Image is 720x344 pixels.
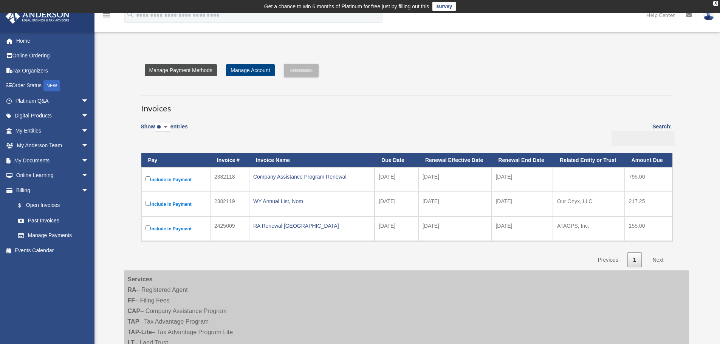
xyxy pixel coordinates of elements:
span: arrow_drop_down [81,93,96,109]
a: menu [102,13,111,20]
div: close [713,1,718,6]
a: Manage Payment Methods [145,64,217,76]
strong: TAP [128,318,139,325]
th: Due Date: activate to sort column ascending [375,153,418,167]
a: My Documentsarrow_drop_down [5,153,100,168]
a: Past Invoices [11,213,96,228]
a: Online Learningarrow_drop_down [5,168,100,183]
a: Billingarrow_drop_down [5,183,96,198]
a: Events Calendar [5,243,100,258]
strong: CAP [128,308,141,314]
a: Tax Organizers [5,63,100,78]
a: My Anderson Teamarrow_drop_down [5,138,100,153]
span: arrow_drop_down [81,183,96,198]
input: Search: [612,131,675,145]
a: 1 [627,252,642,268]
img: User Pic [703,9,714,20]
input: Include in Payment [146,201,150,206]
td: [DATE] [491,216,553,241]
strong: TAP-Lite [128,329,152,335]
a: Order StatusNEW [5,78,100,94]
label: Include in Payment [146,175,206,184]
h3: Invoices [141,96,672,114]
td: 155.00 [625,216,672,241]
span: arrow_drop_down [81,123,96,139]
i: search [126,10,135,19]
td: [DATE] [491,192,553,216]
span: arrow_drop_down [81,153,96,168]
span: arrow_drop_down [81,108,96,124]
input: Include in Payment [146,225,150,230]
th: Invoice #: activate to sort column ascending [210,153,249,167]
a: Online Ordering [5,48,100,63]
td: [DATE] [491,167,553,192]
strong: RA [128,287,136,293]
label: Include in Payment [146,199,206,209]
span: $ [22,201,26,210]
a: $Open Invoices [11,198,93,213]
a: Previous [592,252,624,268]
div: Get a chance to win 6 months of Platinum for free just by filling out this [264,2,429,11]
a: Digital Productsarrow_drop_down [5,108,100,123]
th: Renewal Effective Date: activate to sort column ascending [418,153,492,167]
img: Anderson Advisors Platinum Portal [3,9,72,24]
i: menu [102,11,111,20]
th: Related Entity or Trust: activate to sort column ascending [553,153,625,167]
div: Company Assistance Program Renewal [253,171,370,182]
a: Manage Account [226,64,274,76]
input: Include in Payment [146,176,150,181]
td: Our Onyx, LLC [553,192,625,216]
th: Pay: activate to sort column descending [141,153,210,167]
td: [DATE] [418,167,492,192]
div: NEW [43,80,60,91]
a: Home [5,33,100,48]
td: [DATE] [418,192,492,216]
a: survey [432,2,456,11]
select: Showentries [155,123,170,132]
a: My Entitiesarrow_drop_down [5,123,100,138]
td: [DATE] [418,216,492,241]
th: Renewal End Date: activate to sort column ascending [491,153,553,167]
div: RA Renewal [GEOGRAPHIC_DATA] [253,221,370,231]
div: WY Annual List, Nom [253,196,370,207]
strong: Services [128,276,153,282]
strong: FF [128,297,135,304]
a: Manage Payments [11,228,96,243]
td: [DATE] [375,216,418,241]
td: 2382118 [210,167,249,192]
td: 795.00 [625,167,672,192]
td: [DATE] [375,192,418,216]
td: 2382119 [210,192,249,216]
td: 2425009 [210,216,249,241]
th: Amount Due: activate to sort column ascending [625,153,672,167]
td: ATAGPS, Inc. [553,216,625,241]
label: Show entries [141,122,188,139]
td: [DATE] [375,167,418,192]
span: arrow_drop_down [81,138,96,154]
span: arrow_drop_down [81,168,96,184]
label: Search: [609,122,672,145]
a: Platinum Q&Aarrow_drop_down [5,93,100,108]
th: Invoice Name: activate to sort column ascending [249,153,375,167]
td: 217.25 [625,192,672,216]
label: Include in Payment [146,224,206,233]
a: Next [647,252,669,268]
